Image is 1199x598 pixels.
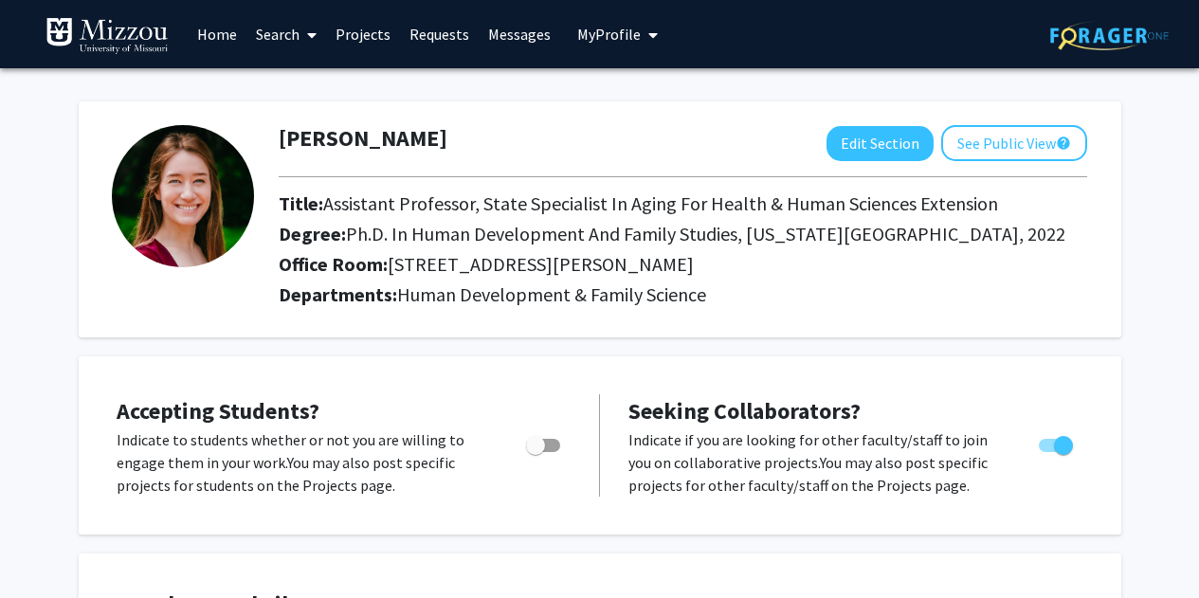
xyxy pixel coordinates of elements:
iframe: Chat [14,513,81,584]
img: Profile Picture [112,125,254,267]
h2: Departments: [264,283,1101,306]
h2: Office Room: [279,253,1087,276]
h1: [PERSON_NAME] [279,125,447,153]
div: Toggle [1031,428,1083,457]
span: Seeking Collaborators? [628,396,861,426]
a: Search [246,1,326,67]
a: Messages [479,1,560,67]
h2: Degree: [279,223,1087,245]
mat-icon: help [1056,132,1071,154]
img: ForagerOne Logo [1050,21,1169,50]
span: Ph.D. In Human Development And Family Studies, [US_STATE][GEOGRAPHIC_DATA], 2022 [346,222,1065,245]
a: Requests [400,1,479,67]
span: Assistant Professor, State Specialist In Aging For Health & Human Sciences Extension [323,191,998,215]
button: See Public View [941,125,1087,161]
p: Indicate to students whether or not you are willing to engage them in your work. You may also pos... [117,428,490,497]
a: Home [188,1,246,67]
a: Projects [326,1,400,67]
span: Accepting Students? [117,396,319,426]
div: Toggle [518,428,571,457]
button: Edit Section [827,126,934,161]
p: Indicate if you are looking for other faculty/staff to join you on collaborative projects. You ma... [628,428,1003,497]
span: [STREET_ADDRESS][PERSON_NAME] [388,252,694,276]
h2: Title: [279,192,1087,215]
img: University of Missouri Logo [45,17,169,55]
span: My Profile [577,25,641,44]
span: Human Development & Family Science [397,282,706,306]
